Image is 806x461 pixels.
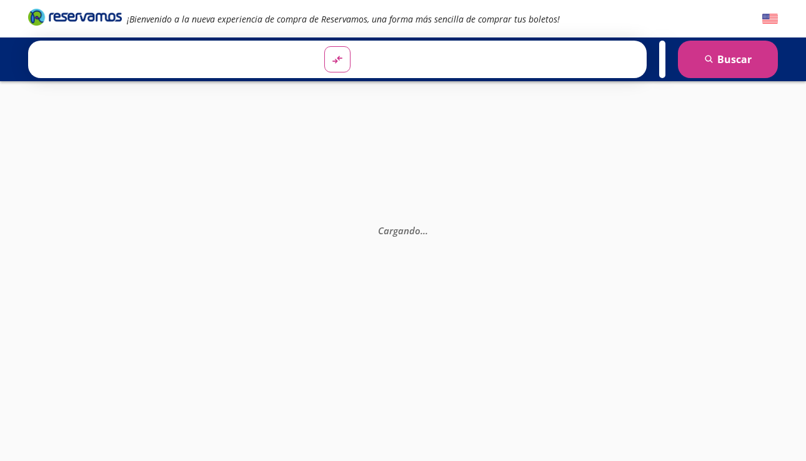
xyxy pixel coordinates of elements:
[762,11,778,27] button: English
[425,224,428,237] span: .
[378,224,428,237] em: Cargando
[28,7,122,30] a: Brand Logo
[420,224,423,237] span: .
[127,13,560,25] em: ¡Bienvenido a la nueva experiencia de compra de Reservamos, una forma más sencilla de comprar tus...
[28,7,122,26] i: Brand Logo
[678,41,778,78] button: Buscar
[423,224,425,237] span: .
